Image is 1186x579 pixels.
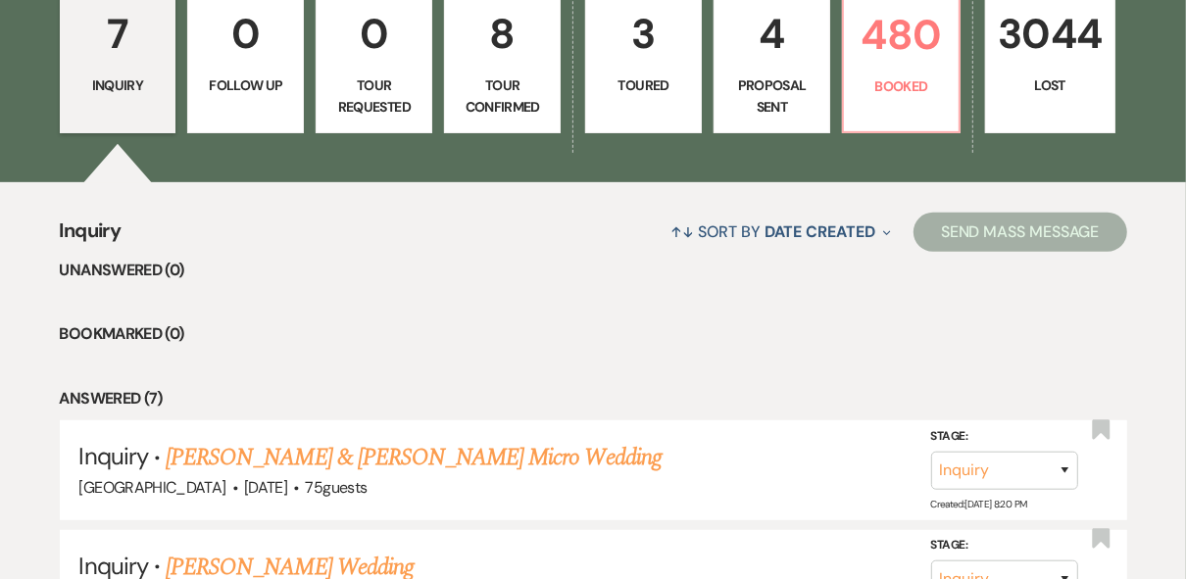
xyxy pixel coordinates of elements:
[73,74,164,96] p: Inquiry
[914,213,1127,252] button: Send Mass Message
[457,74,548,119] p: Tour Confirmed
[60,386,1127,411] li: Answered (7)
[244,477,287,498] span: [DATE]
[200,1,291,67] p: 0
[931,426,1078,448] label: Stage:
[60,258,1127,283] li: Unanswered (0)
[60,321,1127,347] li: Bookmarked (0)
[73,1,164,67] p: 7
[598,1,689,67] p: 3
[856,75,947,97] p: Booked
[726,74,817,119] p: Proposal Sent
[664,206,899,258] button: Sort By Date Created
[200,74,291,96] p: Follow Up
[328,1,420,67] p: 0
[60,216,122,258] span: Inquiry
[931,535,1078,556] label: Stage:
[79,441,148,471] span: Inquiry
[328,74,420,119] p: Tour Requested
[306,477,368,498] span: 75 guests
[671,221,695,242] span: ↑↓
[998,74,1102,96] p: Lost
[998,1,1102,67] p: 3044
[166,440,662,475] a: [PERSON_NAME] & [PERSON_NAME] Micro Wedding
[79,477,226,498] span: [GEOGRAPHIC_DATA]
[931,497,1027,509] span: Created: [DATE] 8:20 PM
[598,74,689,96] p: Toured
[856,2,947,68] p: 480
[765,221,875,242] span: Date Created
[457,1,548,67] p: 8
[726,1,817,67] p: 4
